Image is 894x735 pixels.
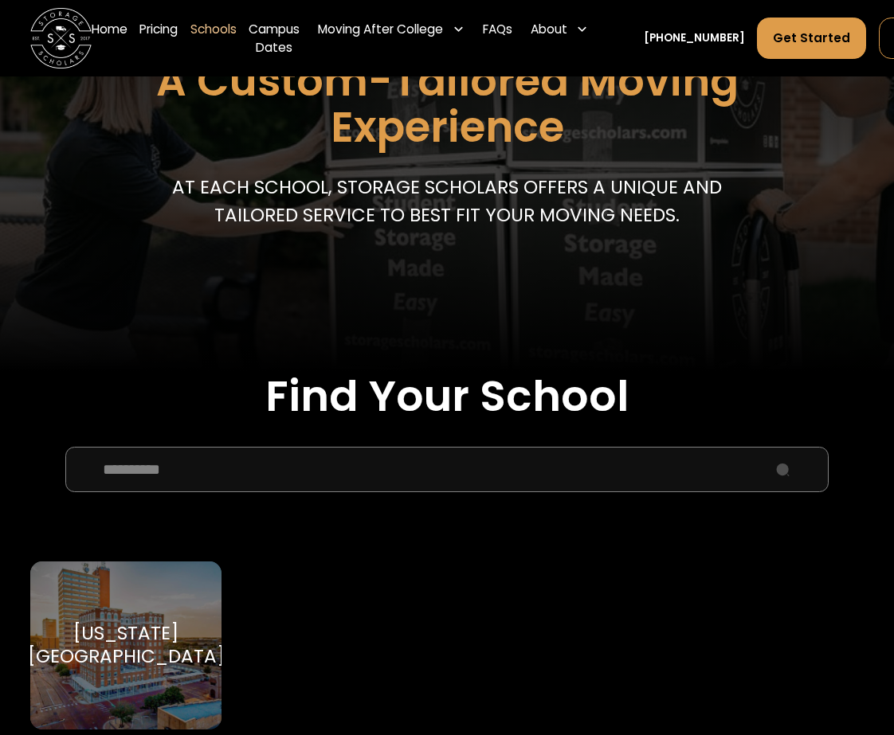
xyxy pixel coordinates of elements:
a: Home [92,8,127,69]
a: Go to selected school [30,561,222,729]
p: At each school, storage scholars offers a unique and tailored service to best fit your Moving needs. [168,174,725,229]
a: Schools [190,8,237,69]
div: Moving After College [312,8,470,51]
a: [PHONE_NUMBER] [644,30,745,46]
div: [US_STATE][GEOGRAPHIC_DATA] [28,622,225,668]
div: About [524,8,594,51]
div: Moving After College [318,20,443,38]
a: Pricing [139,8,178,69]
a: FAQs [483,8,512,69]
img: Storage Scholars main logo [30,8,92,69]
a: Campus Dates [249,8,300,69]
div: About [531,20,567,38]
h2: Find Your School [30,371,863,422]
a: Get Started [757,18,866,59]
a: home [30,8,92,69]
h1: A Custom-Tailored Moving Experience [80,58,814,151]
